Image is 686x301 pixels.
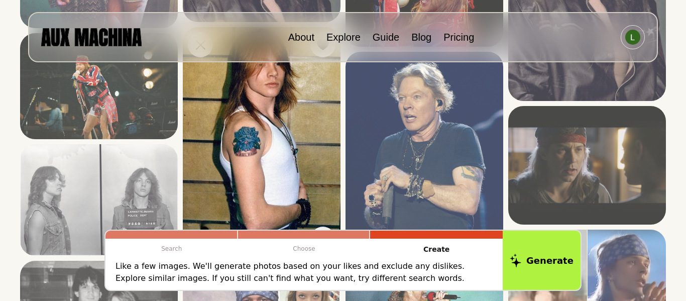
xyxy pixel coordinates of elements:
[238,239,371,259] p: Choose
[370,239,503,260] p: Create
[105,239,238,259] p: Search
[508,106,666,225] img: Search result
[183,27,340,257] img: Search result
[346,52,503,262] img: Search result
[116,260,493,284] p: Like a few images. We'll generate photos based on your likes and exclude any dislikes. Explore si...
[20,144,178,256] img: Search result
[326,32,361,43] a: Explore
[373,32,399,43] a: Guide
[443,32,474,43] a: Pricing
[503,231,581,290] button: Generate
[41,28,142,46] img: AUX MACHINA
[625,30,640,45] img: Avatar
[20,33,178,139] img: Search result
[288,32,314,43] a: About
[411,32,431,43] a: Blog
